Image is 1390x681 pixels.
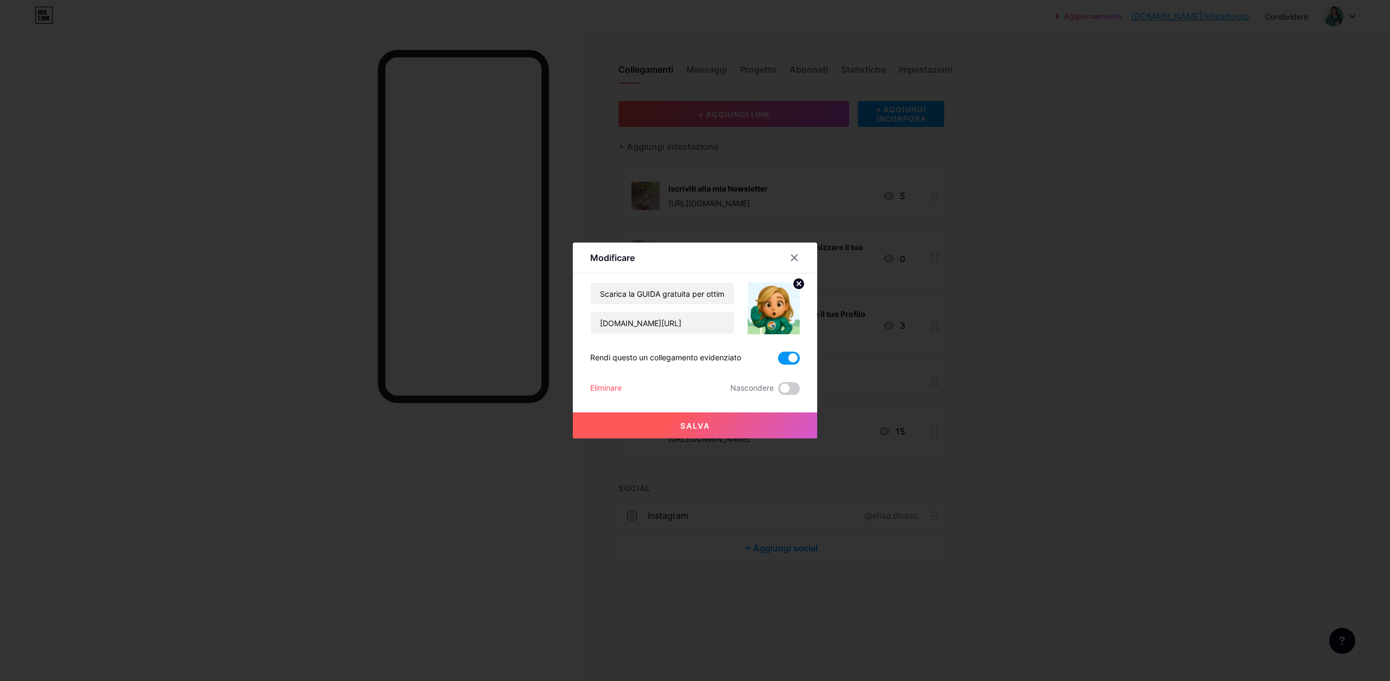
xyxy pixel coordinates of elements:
font: Nascondere [730,383,774,392]
button: Salva [573,412,817,438]
font: Salva [680,421,710,430]
font: Rendi questo un collegamento evidenziato [590,353,741,362]
img: link_thumbnail [748,282,800,334]
font: Eliminare [590,383,622,392]
input: Titolo [591,283,734,304]
input: URL [591,312,734,334]
font: Modificare [590,252,635,263]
